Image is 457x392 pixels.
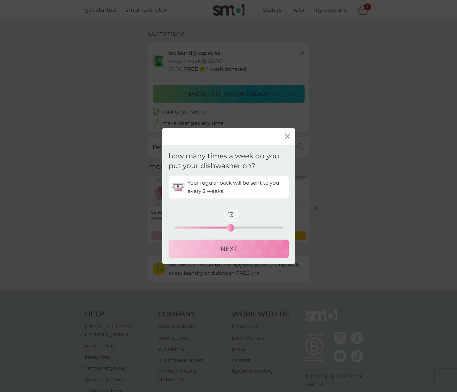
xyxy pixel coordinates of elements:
[169,239,289,258] button: NEXT
[223,206,238,222] span: 13
[169,151,289,171] p: how many times a week do you put your dishwasher on?
[285,133,290,140] button: close
[220,243,237,254] p: NEXT
[188,179,286,195] p: Your regular pack will be sent to you every 2 weeks.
